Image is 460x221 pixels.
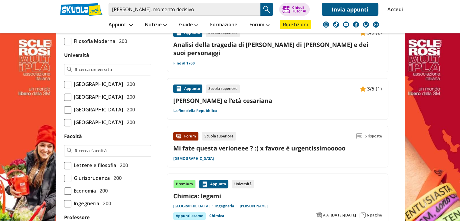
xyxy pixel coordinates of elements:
[67,148,73,154] img: Ricerca facoltà
[292,6,306,13] div: Chiedi Tutor AI
[71,161,116,169] span: Lettere e filosofia
[367,85,374,93] span: 3/5
[173,97,382,105] a: [PERSON_NAME] e l'età cesariana
[71,93,123,101] span: [GEOGRAPHIC_DATA]
[178,20,200,31] a: Guide
[176,86,182,92] img: Appunti contenuto
[215,204,240,209] a: Ingegneria
[75,67,148,73] input: Ricerca universita
[173,61,195,66] a: Fino al 1700
[176,133,182,139] img: Forum contenuto
[367,213,369,218] span: 6
[376,85,382,93] span: (1)
[173,192,382,200] a: Chimica: legami
[117,161,128,169] span: 200
[71,118,123,126] span: [GEOGRAPHIC_DATA]
[279,3,310,16] button: ChiediTutor AI
[240,204,268,209] a: [PERSON_NAME]
[75,148,148,154] input: Ricerca facoltà
[232,180,254,188] div: Università
[202,181,208,187] img: Appunti contenuto
[173,41,382,57] a: Analisi della tragedia di [PERSON_NAME] di [PERSON_NAME] e dei suoi personaggi
[209,212,224,219] a: Chimica
[173,108,217,113] a: La fine della Repubblica
[124,106,135,114] span: 200
[173,132,198,140] div: Forum
[124,93,135,101] span: 200
[67,67,73,73] img: Ricerca universita
[173,212,206,219] div: Appunti esame
[71,37,115,45] span: Filosofia Moderna
[199,180,228,188] div: Appunto
[360,212,366,218] img: Pagine
[173,204,215,209] a: [GEOGRAPHIC_DATA]
[107,20,134,31] a: Appunti
[64,214,90,221] label: Professore
[173,180,196,188] div: Premium
[280,20,311,29] a: Ripetizioni
[363,21,369,28] img: twitch
[356,133,362,139] img: Commenti lettura
[323,213,330,218] span: A.A.
[365,132,382,140] span: 5 risposte
[71,174,110,182] span: Giurisprudenza
[248,20,271,31] a: Forum
[143,20,168,31] a: Notizie
[71,200,99,207] span: Ingegneria
[262,5,271,14] img: Cerca appunti, riassunti o versioni
[64,52,89,58] label: Università
[100,200,111,207] span: 200
[71,106,123,114] span: [GEOGRAPHIC_DATA]
[370,213,382,218] span: pagine
[331,213,356,218] span: [DATE]-[DATE]
[71,80,123,88] span: [GEOGRAPHIC_DATA]
[360,86,366,92] img: Appunti contenuto
[316,212,322,218] img: Anno accademico
[202,132,236,140] div: Scuola superiore
[333,21,339,28] img: tiktok
[116,37,127,45] span: 200
[323,21,329,28] img: instagram
[322,3,378,16] a: Invia appunti
[206,84,240,93] div: Scuola superiore
[343,21,349,28] img: youtube
[124,80,135,88] span: 200
[124,118,135,126] span: 200
[173,84,202,93] div: Appunto
[64,133,82,140] label: Facoltà
[209,20,239,31] a: Formazione
[109,3,260,16] input: Cerca appunti, riassunti o versioni
[353,21,359,28] img: facebook
[173,144,345,152] a: Mi fate questa verioneee ? :( x favore è urgentissimooooo
[387,3,400,16] a: Accedi
[260,3,273,16] button: Search Button
[71,187,96,195] span: Economia
[373,21,379,28] img: WhatsApp
[97,187,108,195] span: 200
[111,174,122,182] span: 200
[173,156,214,161] a: [DEMOGRAPHIC_DATA]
